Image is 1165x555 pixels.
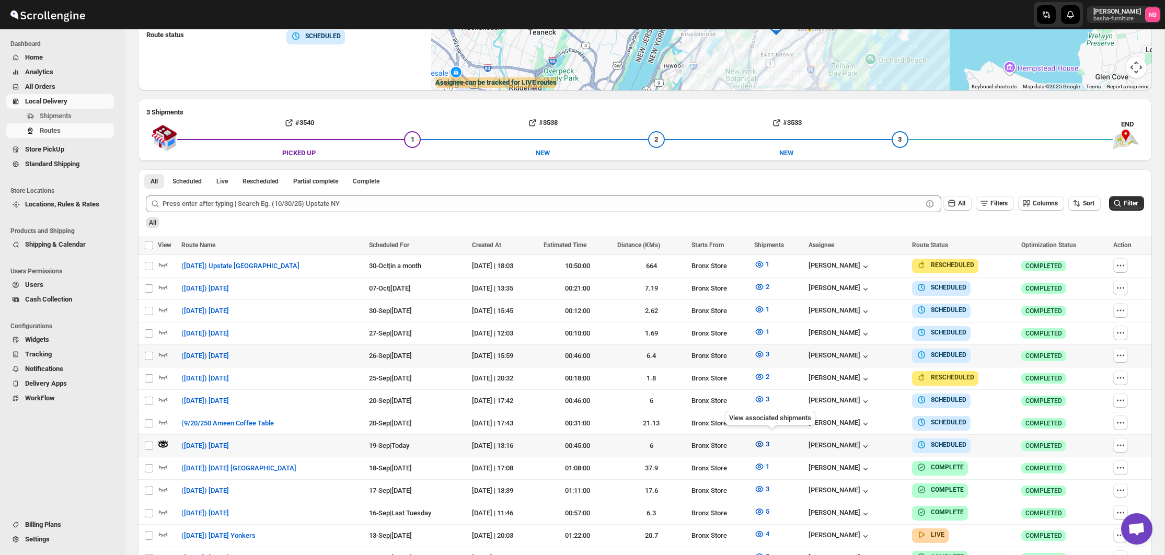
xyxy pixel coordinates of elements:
span: Partial complete [293,177,338,186]
div: 6 [617,396,685,406]
div: 01:08:00 [544,463,612,473]
span: Widgets [25,336,49,343]
button: 3 [748,436,776,453]
button: 4 [748,526,776,542]
span: Action [1113,241,1132,249]
span: 30-Sep | [DATE] [369,307,412,315]
button: SCHEDULED [916,395,966,405]
div: [DATE] | 17:43 [472,418,537,429]
button: ([DATE]) [DATE] [175,482,235,499]
button: All Orders [6,79,114,94]
div: [DATE] | 17:42 [472,396,537,406]
b: COMPLETE [931,486,964,493]
span: Starts From [691,241,724,249]
button: [PERSON_NAME] [809,329,871,339]
div: Bronx Store [691,306,748,316]
span: All [958,200,965,207]
button: [PERSON_NAME] [809,441,871,452]
span: 19-Sep | Today [369,442,409,449]
button: [PERSON_NAME] [809,374,871,384]
span: COMPLETED [1025,509,1062,517]
button: [PERSON_NAME] [809,284,871,294]
span: WorkFlow [25,394,55,402]
span: Home [25,53,43,61]
div: NEW [536,148,550,158]
span: ([DATE]) [DATE] Yonkers [181,530,256,541]
span: Tracking [25,350,52,358]
div: END [1121,119,1152,130]
button: Settings [6,532,114,547]
span: Configurations [10,322,118,330]
span: COMPLETED [1025,307,1062,315]
div: [DATE] | 11:46 [472,508,537,518]
div: Bronx Store [691,530,748,541]
b: SCHEDULED [931,441,966,448]
a: Open this area in Google Maps (opens a new window) [434,77,468,90]
span: Sort [1083,200,1094,207]
span: COMPLETED [1025,419,1062,427]
span: 20-Sep | [DATE] [369,397,412,404]
span: ([DATE]) [DATE] [GEOGRAPHIC_DATA] [181,463,296,473]
span: ([DATE]) [DATE] [181,485,229,496]
span: Live [216,177,228,186]
span: 13-Sep | [DATE] [369,531,412,539]
span: Rescheduled [243,177,279,186]
button: [PERSON_NAME] [809,306,871,317]
button: 1 [748,458,776,475]
span: Distance (KMs) [617,241,660,249]
b: SCHEDULED [931,351,966,359]
div: 00:31:00 [544,418,612,429]
div: Bronx Store [691,441,748,451]
div: Bronx Store [691,261,748,271]
b: #3533 [783,119,802,126]
button: [PERSON_NAME] [809,351,871,362]
b: SCHEDULED [931,306,966,314]
button: #3538 [421,114,664,131]
div: [PERSON_NAME] [809,261,871,272]
button: 1 [748,301,776,318]
span: ([DATE]) [DATE] [181,373,229,384]
span: 18-Sep | [DATE] [369,464,412,472]
div: 1.8 [617,373,685,384]
span: Shipments [40,112,72,120]
div: 7.19 [617,283,685,294]
span: Scheduled For [369,241,409,249]
span: 3 [898,135,902,143]
h2: 3 Shipments [146,107,1144,118]
span: COMPLETED [1025,487,1062,495]
div: [DATE] | 13:35 [472,283,537,294]
b: SCHEDULED [931,329,966,336]
button: Cash Collection [6,292,114,307]
span: (9/20/250 Ameen Coffee Table [181,418,274,429]
button: Columns [1018,196,1064,211]
button: LIVE [916,529,944,540]
button: Keyboard shortcuts [972,83,1017,90]
button: 3 [748,346,776,363]
button: ([DATE]) [DATE] [GEOGRAPHIC_DATA] [175,460,303,477]
button: ([DATE]) [DATE] Yonkers [175,527,262,544]
button: 1 [748,256,776,273]
button: Notifications [6,362,114,376]
span: Analytics [25,68,53,76]
div: 00:12:00 [544,306,612,316]
span: 2 [654,135,658,143]
button: Users [6,277,114,292]
span: Complete [353,177,379,186]
button: ([DATE]) [DATE] [175,505,235,522]
span: COMPLETED [1025,374,1062,383]
span: View [158,241,171,249]
span: 3 [766,440,769,448]
button: [PERSON_NAME] [809,396,871,407]
button: 2 [748,368,776,385]
span: 3 [766,395,769,403]
button: [PERSON_NAME] [809,486,871,496]
button: ([DATE]) [DATE] [175,303,235,319]
b: #3540 [295,119,314,126]
div: [DATE] | 18:03 [472,261,537,271]
span: Route status [146,31,184,39]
